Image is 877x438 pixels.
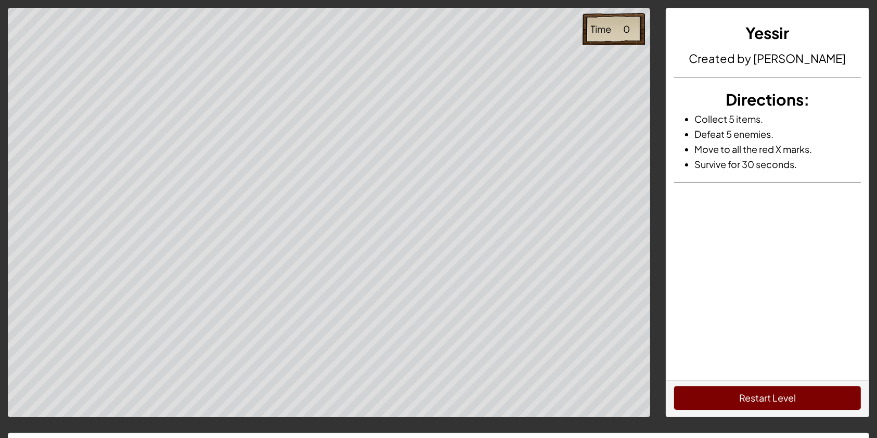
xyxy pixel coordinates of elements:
h3: Yessir [674,21,861,45]
div: Time [591,21,612,36]
li: Defeat 5 enemies. [695,126,861,141]
span: Directions [726,89,804,109]
div: 0 [623,21,630,36]
h4: Created by [PERSON_NAME] [674,50,861,67]
button: Restart Level [674,386,861,410]
h3: : [674,88,861,111]
li: Survive for 30 seconds. [695,157,861,172]
li: Collect 5 items. [695,111,861,126]
li: Move to all the red X marks. [695,141,861,157]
